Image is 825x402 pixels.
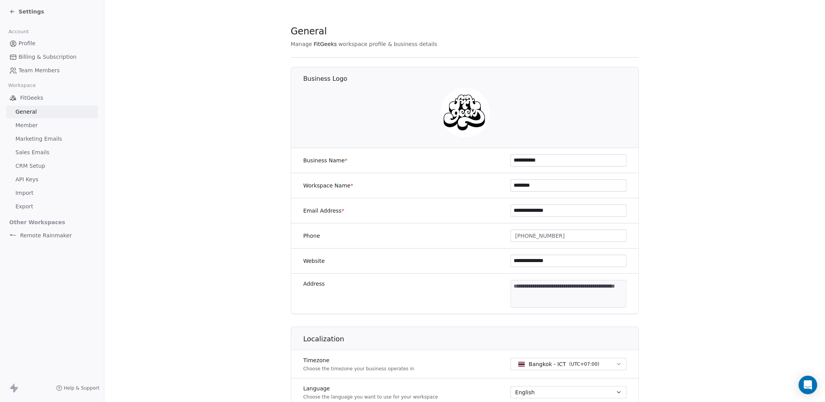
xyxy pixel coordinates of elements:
[85,46,130,51] div: Keywords by Traffic
[303,385,438,392] label: Language
[9,232,17,239] img: RR%20Logo%20%20Black%20(2).png
[303,394,438,400] p: Choose the language you want to use for your workspace
[314,40,337,48] span: FitGeeks
[20,20,85,26] div: Domain: [DOMAIN_NAME]
[569,361,599,368] span: ( UTC+07:00 )
[15,121,38,129] span: Member
[15,175,38,184] span: API Keys
[20,94,43,102] span: FitGeeks
[5,26,32,37] span: Account
[303,280,325,288] label: Address
[303,207,344,215] label: Email Address
[20,232,72,239] span: Remote Rainmaker
[511,358,627,370] button: Bangkok - ICT(UTC+07:00)
[291,40,313,48] span: Manage
[21,45,27,51] img: tab_domain_overview_orange.svg
[303,257,325,265] label: Website
[6,119,98,132] a: Member
[511,230,627,242] button: [PHONE_NUMBER]
[515,232,565,240] span: [PHONE_NUMBER]
[12,20,19,26] img: website_grey.svg
[338,40,437,48] span: workspace profile & business details
[303,182,353,189] label: Workspace Name
[6,216,68,228] span: Other Workspaces
[515,388,535,396] span: English
[5,80,39,91] span: Workspace
[291,26,327,37] span: General
[6,106,98,118] a: General
[6,146,98,159] a: Sales Emails
[303,75,639,83] h1: Business Logo
[15,203,33,211] span: Export
[303,366,414,372] p: Choose the timezone your business operates in
[529,360,566,368] span: Bangkok - ICT
[56,385,99,391] a: Help & Support
[19,39,36,48] span: Profile
[6,187,98,199] a: Import
[64,385,99,391] span: Help & Support
[15,189,33,197] span: Import
[303,232,320,240] label: Phone
[22,12,38,19] div: v 4.0.25
[799,376,817,394] div: Open Intercom Messenger
[19,53,77,61] span: Billing & Subscription
[6,64,98,77] a: Team Members
[6,37,98,50] a: Profile
[6,200,98,213] a: Export
[303,334,639,344] h1: Localization
[303,157,348,164] label: Business Name
[19,8,44,15] span: Settings
[6,160,98,172] a: CRM Setup
[6,51,98,63] a: Billing & Subscription
[29,46,69,51] div: Domain Overview
[19,66,60,75] span: Team Members
[440,88,490,137] img: 1000.jpg
[9,8,44,15] a: Settings
[6,173,98,186] a: API Keys
[15,135,62,143] span: Marketing Emails
[15,108,37,116] span: General
[6,133,98,145] a: Marketing Emails
[15,162,45,170] span: CRM Setup
[303,356,414,364] label: Timezone
[77,45,83,51] img: tab_keywords_by_traffic_grey.svg
[12,12,19,19] img: logo_orange.svg
[15,148,50,157] span: Sales Emails
[9,94,17,102] img: 1000.jpg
